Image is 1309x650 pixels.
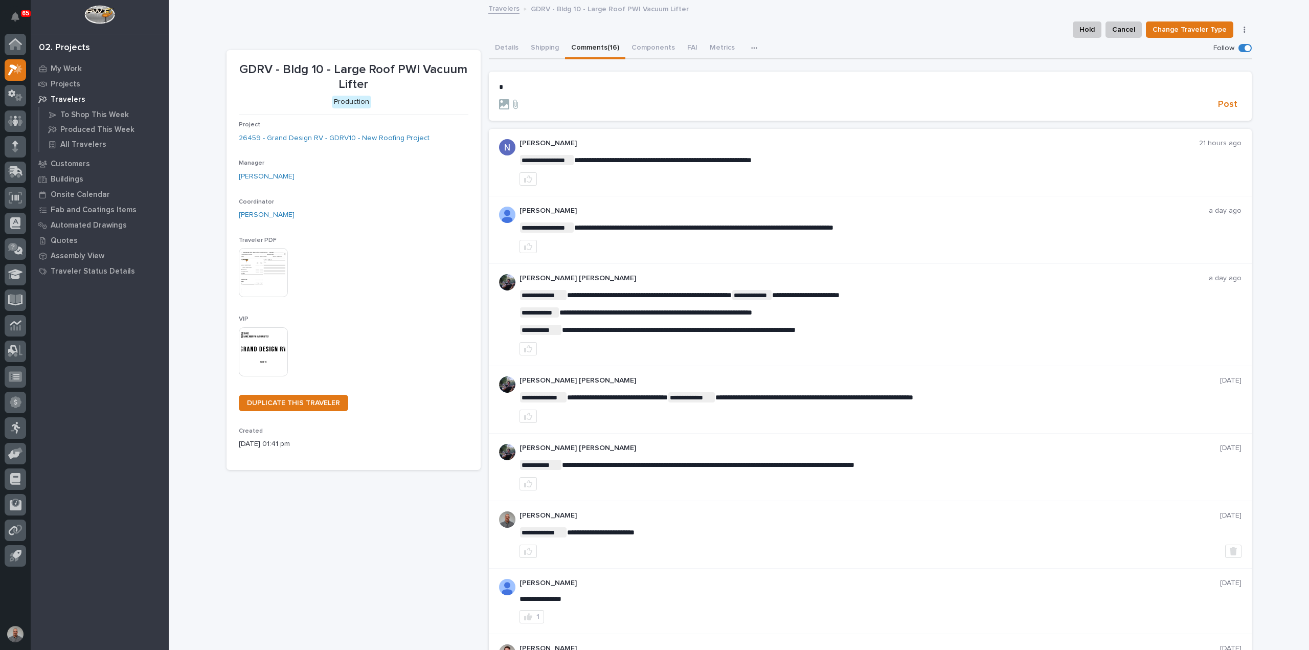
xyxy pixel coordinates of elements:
button: 1 [520,610,544,623]
p: Fab and Coatings Items [51,206,137,215]
p: To Shop This Week [60,110,129,120]
p: All Travelers [60,140,106,149]
span: DUPLICATE THIS TRAVELER [247,399,340,407]
span: Hold [1079,24,1095,36]
a: Buildings [31,171,169,187]
button: like this post [520,477,537,490]
button: users-avatar [5,623,26,645]
span: Project [239,122,260,128]
a: DUPLICATE THIS TRAVELER [239,395,348,411]
p: [DATE] [1220,376,1242,385]
img: J6irDCNTStG5Atnk4v9O [499,444,515,460]
p: [PERSON_NAME] [520,511,1220,520]
img: J6irDCNTStG5Atnk4v9O [499,376,515,393]
p: GDRV - Bldg 10 - Large Roof PWI Vacuum Lifter [531,3,689,14]
img: J6irDCNTStG5Atnk4v9O [499,274,515,290]
span: Cancel [1112,24,1135,36]
p: a day ago [1209,207,1242,215]
p: Onsite Calendar [51,190,110,199]
span: Post [1218,99,1237,110]
p: GDRV - Bldg 10 - Large Roof PWI Vacuum Lifter [239,62,468,92]
a: Automated Drawings [31,217,169,233]
p: [DATE] 01:41 pm [239,439,468,450]
span: Created [239,428,263,434]
p: Follow [1213,44,1234,53]
a: Assembly View [31,248,169,263]
p: [DATE] [1220,444,1242,453]
a: Customers [31,156,169,171]
div: 1 [536,613,539,620]
button: Cancel [1105,21,1142,38]
span: Change Traveler Type [1153,24,1227,36]
p: [PERSON_NAME] [520,579,1220,588]
img: AAcHTteuQEK04Eo7TKivd0prvPv7DcCqBy2rdUmKrKBKNcQJ=s96-c [499,139,515,155]
p: [DATE] [1220,511,1242,520]
button: Shipping [525,38,565,59]
button: Components [625,38,681,59]
p: My Work [51,64,82,74]
p: [DATE] [1220,579,1242,588]
button: Delete post [1225,545,1242,558]
div: Production [332,96,371,108]
p: Buildings [51,175,83,184]
button: Metrics [704,38,741,59]
p: Automated Drawings [51,221,127,230]
a: Quotes [31,233,169,248]
a: [PERSON_NAME] [239,210,295,220]
p: [PERSON_NAME] [520,207,1209,215]
div: Notifications65 [13,12,26,29]
a: Fab and Coatings Items [31,202,169,217]
span: Coordinator [239,199,274,205]
a: [PERSON_NAME] [239,171,295,182]
a: Travelers [31,92,169,107]
a: My Work [31,61,169,76]
span: Traveler PDF [239,237,277,243]
img: Workspace Logo [84,5,115,24]
button: like this post [520,545,537,558]
a: To Shop This Week [39,107,169,122]
img: AOh14GjpcA6ydKGAvwfezp8OhN30Q3_1BHk5lQOeczEvCIoEuGETHm2tT-JUDAHyqffuBe4ae2BInEDZwLlH3tcCd_oYlV_i4... [499,207,515,223]
button: like this post [520,172,537,186]
p: [PERSON_NAME] [520,139,1199,148]
p: [PERSON_NAME] [PERSON_NAME] [520,274,1209,283]
p: Customers [51,160,90,169]
p: Traveler Status Details [51,267,135,276]
button: Details [489,38,525,59]
a: Projects [31,76,169,92]
button: Hold [1073,21,1101,38]
a: Onsite Calendar [31,187,169,202]
a: 26459 - Grand Design RV - GDRV10 - New Roofing Project [239,133,430,144]
p: Produced This Week [60,125,134,135]
p: [PERSON_NAME] [PERSON_NAME] [520,376,1220,385]
span: VIP [239,316,249,322]
a: All Travelers [39,137,169,151]
p: a day ago [1209,274,1242,283]
button: like this post [520,342,537,355]
button: Change Traveler Type [1146,21,1233,38]
button: FAI [681,38,704,59]
button: Notifications [5,6,26,28]
img: AOh14GjL2DAcrcZY4n3cZEezSB-C93yGfxH8XahArY0--A=s96-c [499,579,515,595]
p: Travelers [51,95,85,104]
p: Assembly View [51,252,104,261]
button: Post [1214,99,1242,110]
button: like this post [520,240,537,253]
a: Travelers [488,2,520,14]
a: Traveler Status Details [31,263,169,279]
button: Comments (16) [565,38,625,59]
p: [PERSON_NAME] [PERSON_NAME] [520,444,1220,453]
button: like this post [520,410,537,423]
a: Produced This Week [39,122,169,137]
p: Quotes [51,236,78,245]
p: 21 hours ago [1199,139,1242,148]
div: 02. Projects [39,42,90,54]
p: 65 [22,10,29,17]
img: AFdZucp4O16xFhxMcTeEuenny-VD_tPRErxPoXZ3MQEHspKARVmUoIIPOgyEMzaJjLGSiOSqDApAeC9KqsZPUsb5AP6OrOqLG... [499,511,515,528]
span: Manager [239,160,264,166]
p: Projects [51,80,80,89]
